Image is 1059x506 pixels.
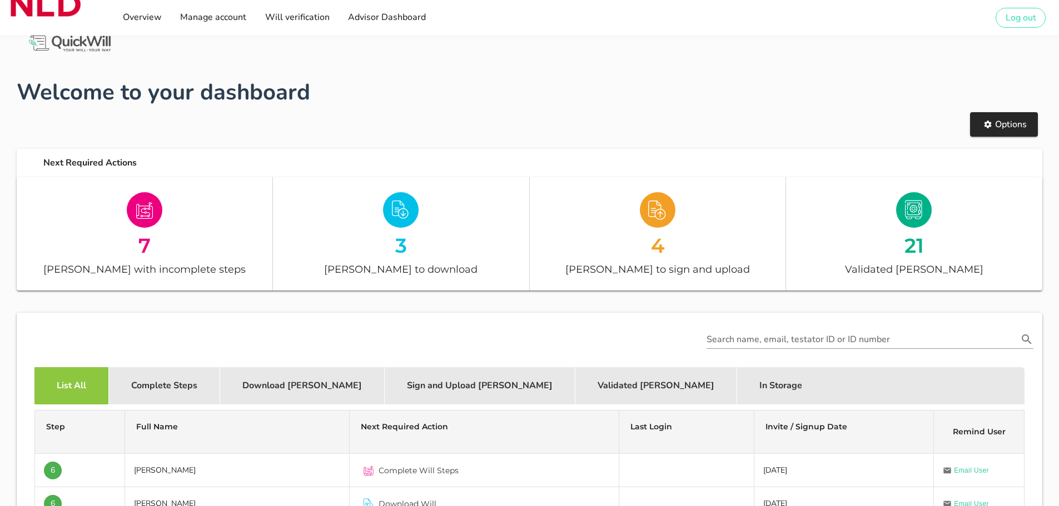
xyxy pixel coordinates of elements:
span: [DATE] [763,465,787,475]
th: Step: Not sorted. Activate to sort ascending. [35,410,125,454]
div: 3 [273,236,529,255]
img: Logo [27,33,113,54]
a: Advisor Dashboard [344,7,429,29]
div: [PERSON_NAME] to sign and upload [530,261,785,277]
div: Next Required Actions [34,149,1042,177]
span: Manage account [180,11,246,23]
span: Next Required Action [361,422,448,432]
div: 7 [17,236,272,255]
span: Remind User [953,427,1006,437]
span: Overview [122,11,161,23]
div: Validated [PERSON_NAME] [575,367,737,404]
button: Search name, email, testator ID or ID number appended action [1017,332,1037,347]
button: Options [970,112,1038,137]
div: 4 [530,236,785,255]
th: Next Required Action: Not sorted. Activate to sort ascending. [350,410,619,454]
th: Last Login: Not sorted. Activate to sort ascending. [619,410,754,454]
a: Email User [943,465,989,476]
span: Options [981,118,1027,131]
span: Will verification [264,11,329,23]
span: Step [46,422,65,432]
div: [PERSON_NAME] with incomplete steps [17,261,272,277]
div: In Storage [737,367,824,404]
a: Manage account [176,7,250,29]
div: 21 [786,236,1042,255]
span: Advisor Dashboard [347,11,426,23]
div: Complete Steps [109,367,220,404]
div: Validated [PERSON_NAME] [786,261,1042,277]
a: Will verification [261,7,332,29]
div: Download [PERSON_NAME] [220,367,385,404]
button: Log out [996,8,1046,28]
a: Overview [118,7,165,29]
h1: Welcome to your dashboard [17,76,1042,109]
span: Complete Will Steps [379,465,459,476]
span: 6 [51,462,55,479]
div: List All [34,367,109,404]
div: Sign and Upload [PERSON_NAME] [385,367,575,404]
span: Email User [954,465,989,476]
td: [PERSON_NAME] [125,454,350,487]
div: [PERSON_NAME] to download [273,261,529,277]
span: Full Name [136,422,178,432]
th: Full Name: Not sorted. Activate to sort ascending. [125,410,350,454]
span: Invite / Signup Date [765,422,847,432]
th: Invite / Signup Date: Not sorted. Activate to sort ascending. [754,410,934,454]
span: Last Login [630,422,672,432]
th: Remind User [934,410,1024,454]
span: Log out [1005,12,1036,24]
